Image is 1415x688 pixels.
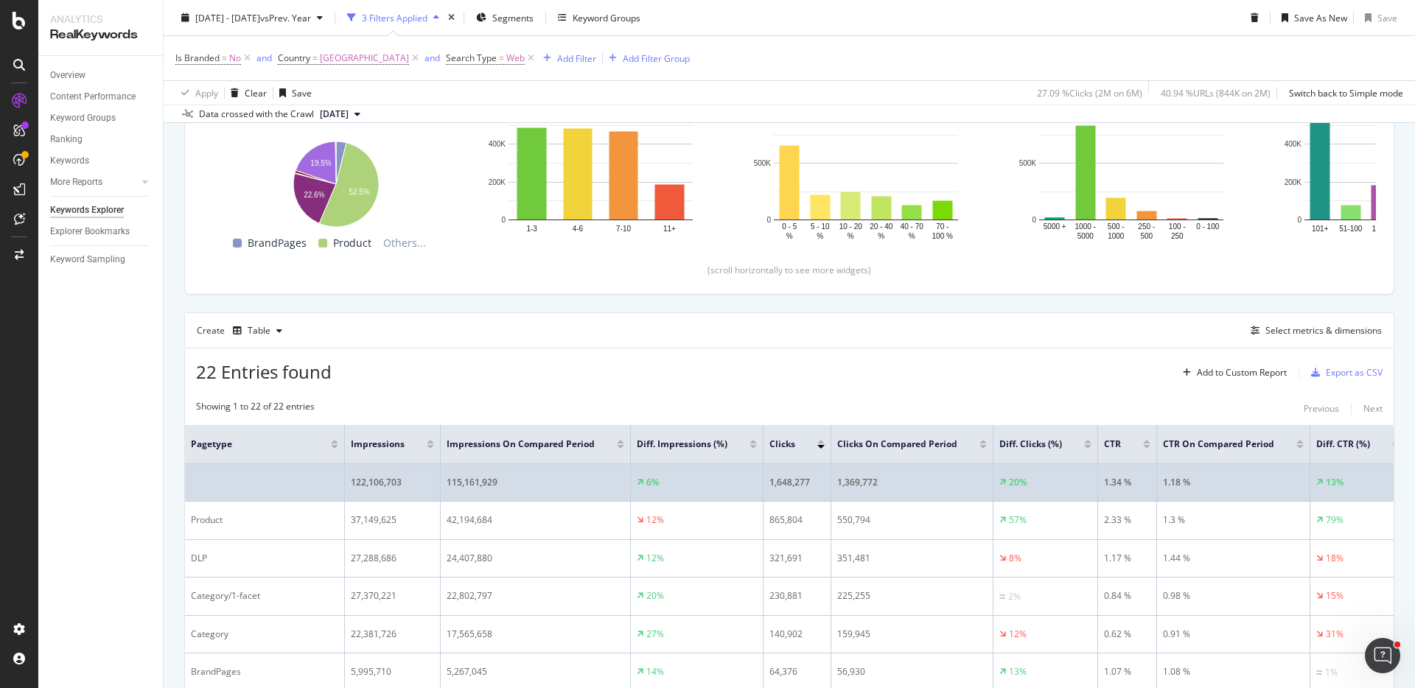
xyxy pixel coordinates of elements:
text: 1000 [1108,231,1125,239]
div: RealKeywords [50,27,151,43]
div: 2.33 % [1104,513,1150,527]
div: Select metrics & dimensions [1265,324,1382,337]
text: 7-10 [616,224,631,232]
span: [GEOGRAPHIC_DATA] [320,48,409,69]
div: 159,945 [837,628,987,641]
div: 12% [646,513,664,527]
span: Product [333,234,371,252]
div: 13% [1326,476,1344,489]
span: CTR On Compared Period [1163,438,1274,451]
div: 0.62 % [1104,628,1150,641]
span: Clicks [769,438,795,451]
svg: A chart. [486,99,716,242]
button: Clear [225,81,267,105]
text: 40 - 70 [901,222,924,230]
div: 1.17 % [1104,552,1150,565]
div: 230,881 [769,589,825,603]
div: 20% [646,589,664,603]
text: 1000 - [1075,222,1096,230]
span: Diff. Clicks (%) [999,438,1062,451]
div: Previous [1304,402,1339,415]
div: 0.84 % [1104,589,1150,603]
text: 500K [1019,159,1037,167]
text: 11+ [663,224,676,232]
button: Apply [175,81,218,105]
text: 250 - [1138,222,1155,230]
div: Showing 1 to 22 of 22 entries [196,400,315,418]
text: % [909,231,915,239]
div: Save [1377,11,1397,24]
svg: A chart. [751,99,981,242]
img: Equal [999,594,1005,599]
text: 51-100 [1339,224,1363,232]
div: (scroll horizontally to see more widgets) [203,264,1376,276]
div: A chart. [1016,99,1246,242]
text: 500 - [1108,222,1125,230]
text: % [848,231,854,239]
div: More Reports [50,175,102,190]
button: 3 Filters Applied [341,6,445,29]
button: Previous [1304,400,1339,418]
text: 500 [1140,231,1153,239]
div: Keywords Explorer [50,203,124,218]
div: 5,267,045 [447,665,624,678]
text: 5000 [1077,231,1094,239]
button: Export as CSV [1305,361,1383,385]
div: Export as CSV [1326,366,1383,379]
div: Content Performance [50,89,136,105]
text: 0 - 100 [1196,222,1220,230]
text: 500K [754,159,772,167]
div: Add Filter [557,52,596,64]
div: 17,565,658 [447,628,624,641]
button: Add Filter [537,49,596,67]
span: Is Branded [175,52,220,64]
span: = [312,52,318,64]
div: Switch back to Simple mode [1289,86,1403,99]
div: 12% [646,552,664,565]
div: 1.34 % [1104,476,1150,489]
div: 865,804 [769,513,825,527]
span: Others... [377,234,432,252]
span: 2025 Aug. 18th [320,108,349,121]
iframe: Intercom live chat [1365,638,1400,673]
text: 70 - [936,222,948,230]
a: Keyword Sampling [50,252,153,267]
button: Save [273,81,312,105]
div: 18% [1326,552,1344,565]
span: Diff. Impressions (%) [637,438,727,451]
text: 100 - [1169,222,1186,230]
div: 1.44 % [1163,552,1304,565]
span: [DATE] - [DATE] [195,11,260,24]
div: Apply [195,86,218,99]
div: 57% [1009,513,1027,527]
button: [DATE] - [DATE]vsPrev. Year [175,6,329,29]
div: Data crossed with the Crawl [199,108,314,121]
div: 12% [1009,628,1027,641]
div: Add Filter Group [623,52,690,64]
div: Analytics [50,12,151,27]
div: 22,802,797 [447,589,624,603]
div: Ranking [50,132,83,147]
div: 1.07 % [1104,665,1150,678]
text: 1-3 [526,224,537,232]
div: 56,930 [837,665,987,678]
div: 3 Filters Applied [362,11,427,24]
div: 20% [1009,476,1027,489]
text: % [878,231,884,239]
span: Web [506,48,525,69]
div: 27.09 % Clicks ( 2M on 6M ) [1037,86,1142,99]
div: 6% [646,476,659,489]
div: Overview [50,68,85,83]
span: Impressions [351,438,405,451]
div: 15% [1326,589,1344,603]
div: and [256,52,272,64]
span: vs Prev. Year [260,11,311,24]
div: 2% [1008,590,1021,603]
a: Keywords Explorer [50,203,153,218]
div: Explorer Bookmarks [50,224,130,239]
text: 250 [1171,231,1184,239]
div: 79% [1326,513,1344,527]
button: Next [1363,400,1383,418]
div: Keyword Sampling [50,252,125,267]
div: 27% [646,628,664,641]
